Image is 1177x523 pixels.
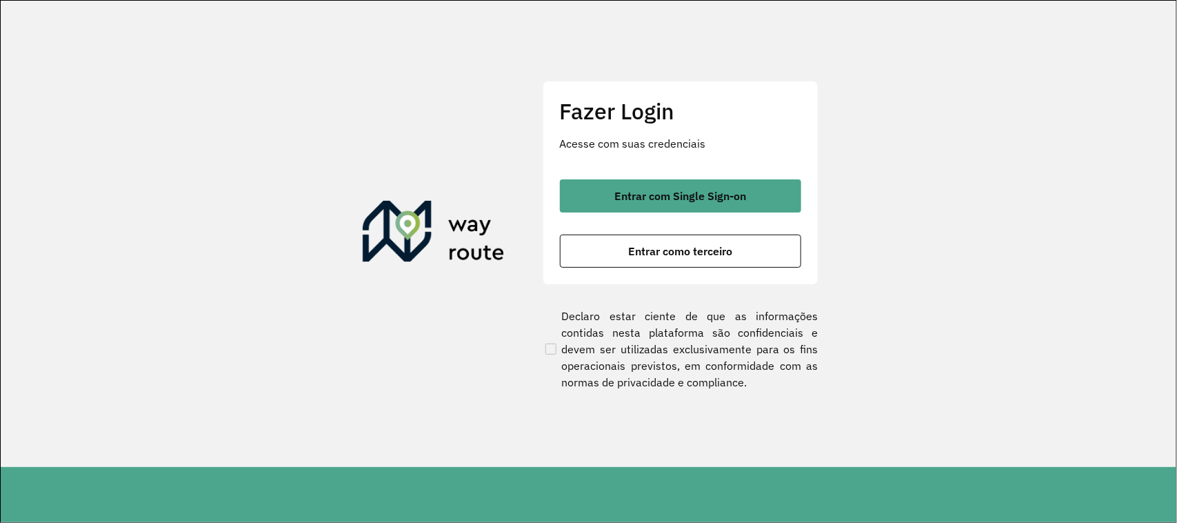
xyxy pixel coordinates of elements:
[560,98,801,124] h2: Fazer Login
[628,246,732,257] span: Entrar como terceiro
[543,308,818,391] label: Declaro estar ciente de que as informações contidas nesta plataforma são confidenciais e devem se...
[560,179,801,213] button: button
[560,135,801,152] p: Acesse com suas credenciais
[363,201,505,267] img: Roteirizador AmbevTech
[614,190,746,201] span: Entrar com Single Sign-on
[560,235,801,268] button: button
